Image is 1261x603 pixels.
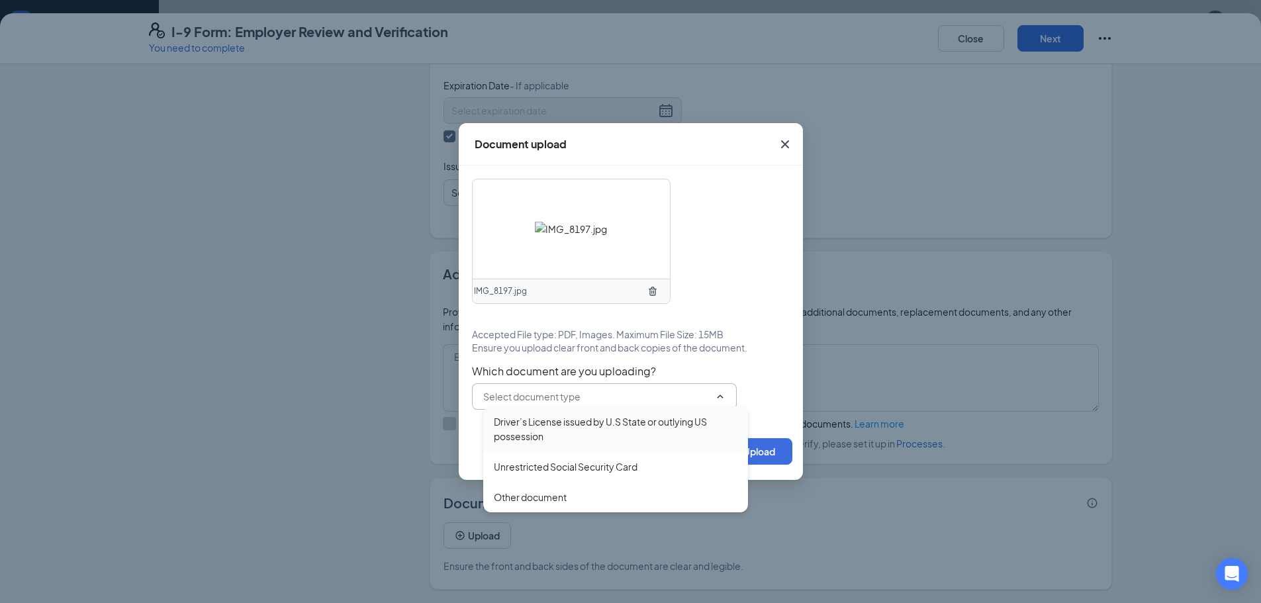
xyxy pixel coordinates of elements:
div: Unrestricted Social Security Card [494,459,637,474]
span: Accepted File type: PDF, Images. Maximum File Size: 15MB [472,328,724,341]
div: Other document [494,490,567,504]
span: Ensure you upload clear front and back copies of the document. [472,341,747,354]
div: Document upload [475,137,567,152]
button: Close [767,123,803,165]
span: Which document are you uploading? [472,365,790,378]
svg: TrashOutline [647,286,658,297]
button: Upload [726,438,792,465]
img: IMG_8197.jpg [535,222,607,236]
input: Select document type [483,389,710,404]
button: TrashOutline [642,281,663,302]
div: Driver’s License issued by U.S State or outlying US possession [494,414,737,443]
svg: Cross [777,136,793,152]
span: IMG_8197.jpg [474,285,527,298]
svg: ChevronUp [715,391,725,402]
div: Open Intercom Messenger [1216,558,1248,590]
